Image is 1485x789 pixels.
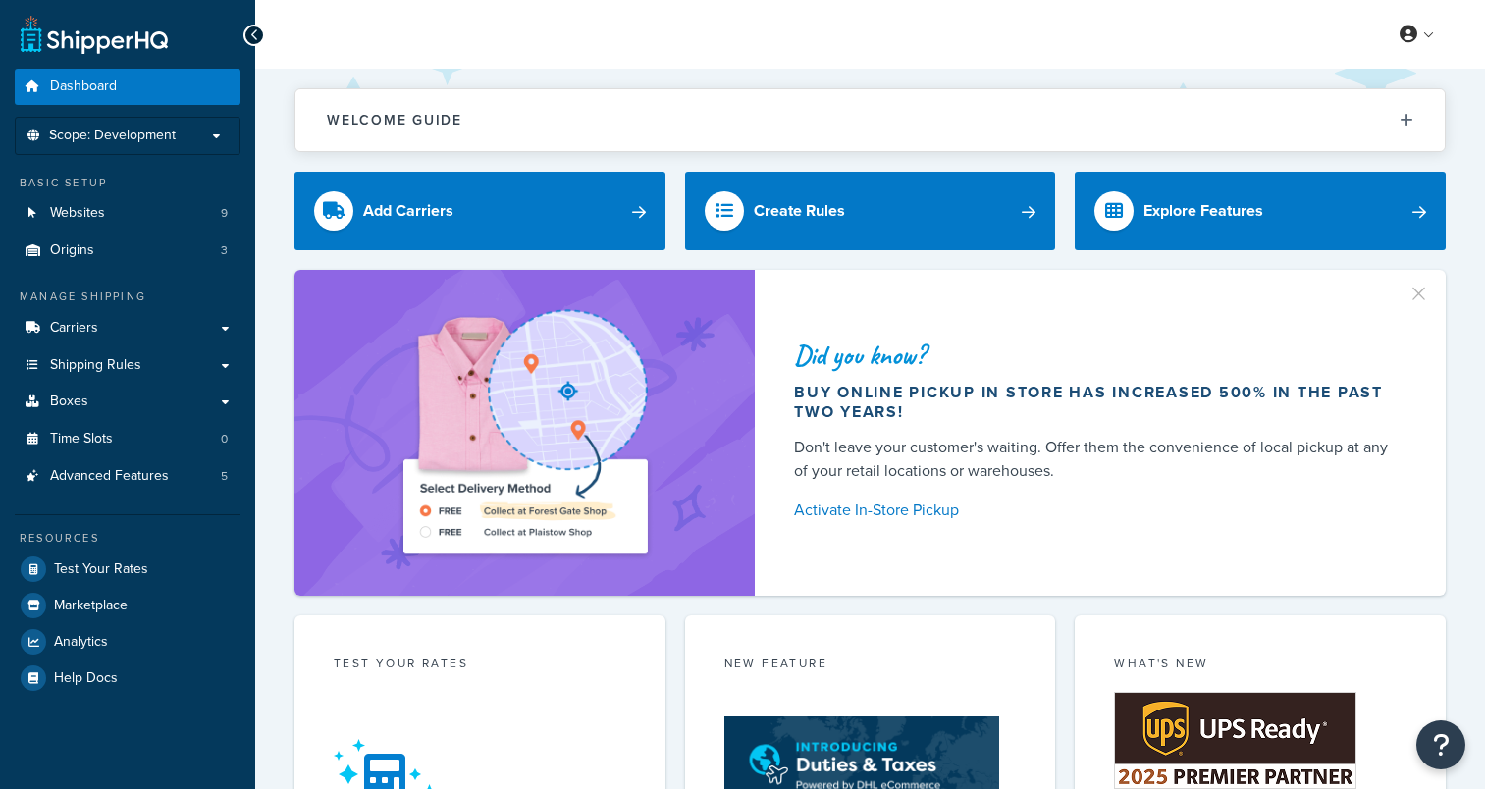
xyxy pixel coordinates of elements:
span: Time Slots [50,431,113,447]
a: Help Docs [15,660,240,696]
a: Explore Features [1075,172,1446,250]
li: Origins [15,233,240,269]
span: Websites [50,205,105,222]
span: Boxes [50,394,88,410]
div: Basic Setup [15,175,240,191]
div: Resources [15,530,240,547]
div: Explore Features [1143,197,1263,225]
div: Did you know? [794,342,1399,369]
a: Boxes [15,384,240,420]
img: ad-shirt-map-b0359fc47e01cab431d101c4b569394f6a03f54285957d908178d52f29eb9668.png [347,299,703,566]
span: 0 [221,431,228,447]
a: Websites9 [15,195,240,232]
span: Help Docs [54,670,118,687]
span: Advanced Features [50,468,169,485]
div: Don't leave your customer's waiting. Offer them the convenience of local pickup at any of your re... [794,436,1399,483]
a: Add Carriers [294,172,665,250]
button: Welcome Guide [295,89,1445,151]
a: Analytics [15,624,240,659]
span: Shipping Rules [50,357,141,374]
li: Time Slots [15,421,240,457]
a: Shipping Rules [15,347,240,384]
span: Dashboard [50,79,117,95]
span: 5 [221,468,228,485]
div: Buy online pickup in store has increased 500% in the past two years! [794,383,1399,422]
div: New Feature [724,655,1017,677]
span: Marketplace [54,598,128,614]
div: What's New [1114,655,1406,677]
span: 3 [221,242,228,259]
span: Origins [50,242,94,259]
a: Dashboard [15,69,240,105]
div: Test your rates [334,655,626,677]
a: Activate In-Store Pickup [794,497,1399,524]
span: Test Your Rates [54,561,148,578]
a: Test Your Rates [15,552,240,587]
li: Advanced Features [15,458,240,495]
span: 9 [221,205,228,222]
a: Marketplace [15,588,240,623]
span: Analytics [54,634,108,651]
a: Origins3 [15,233,240,269]
div: Add Carriers [363,197,453,225]
a: Carriers [15,310,240,346]
a: Time Slots0 [15,421,240,457]
h2: Welcome Guide [327,113,462,128]
a: Advanced Features5 [15,458,240,495]
span: Scope: Development [49,128,176,144]
li: Websites [15,195,240,232]
div: Create Rules [754,197,845,225]
a: Create Rules [685,172,1056,250]
span: Carriers [50,320,98,337]
button: Open Resource Center [1416,720,1465,769]
div: Manage Shipping [15,289,240,305]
